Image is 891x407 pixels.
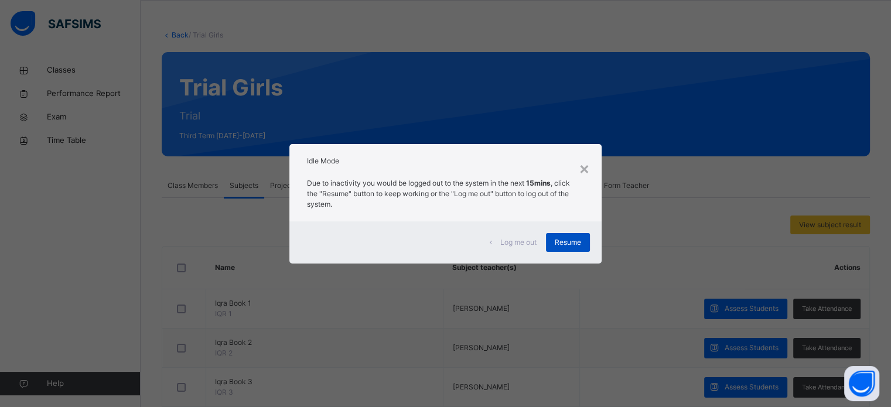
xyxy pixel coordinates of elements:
[844,366,879,401] button: Open asap
[307,178,583,210] p: Due to inactivity you would be logged out to the system in the next , click the "Resume" button t...
[555,237,581,248] span: Resume
[500,237,537,248] span: Log me out
[526,179,551,187] strong: 15mins
[307,156,583,166] h2: Idle Mode
[579,156,590,180] div: ×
